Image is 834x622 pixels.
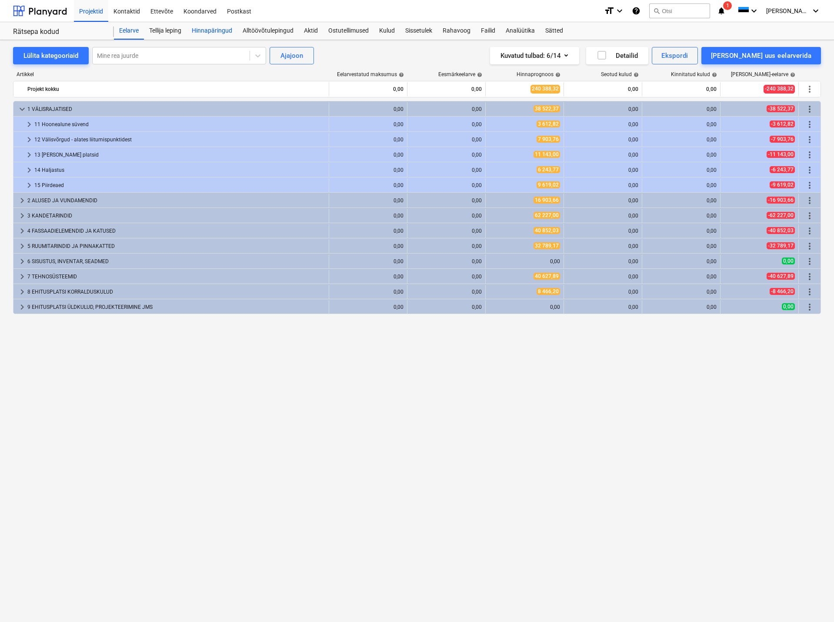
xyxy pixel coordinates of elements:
[24,119,34,130] span: keyboard_arrow_right
[411,106,482,112] div: 0,00
[114,22,144,40] a: Eelarve
[767,197,795,204] span: -16 903,66
[717,6,726,16] i: notifications
[374,22,400,40] a: Kulud
[34,133,325,147] div: 12 Välisvõrgud - alates liitumispunktidest
[646,137,717,143] div: 0,00
[646,121,717,127] div: 0,00
[333,106,404,112] div: 0,00
[24,150,34,160] span: keyboard_arrow_right
[646,106,717,112] div: 0,00
[13,47,89,64] button: Lülita kategooriaid
[770,181,795,188] span: -9 619,02
[770,120,795,127] span: -3 612,82
[646,197,717,204] div: 0,00
[411,289,482,295] div: 0,00
[804,180,815,191] span: Rohkem tegevusi
[567,243,638,249] div: 0,00
[614,6,625,16] i: keyboard_arrow_down
[437,22,476,40] a: Rahavoog
[144,22,187,40] a: Tellija leping
[517,71,560,77] div: Hinnaprognoos
[567,197,638,204] div: 0,00
[804,165,815,175] span: Rohkem tegevusi
[333,167,404,173] div: 0,00
[804,287,815,297] span: Rohkem tegevusi
[411,243,482,249] div: 0,00
[17,287,27,297] span: keyboard_arrow_right
[567,228,638,234] div: 0,00
[537,136,560,143] span: 7 903,76
[723,1,732,10] span: 1
[397,72,404,77] span: help
[567,258,638,264] div: 0,00
[540,22,568,40] a: Sätted
[701,47,821,64] button: [PERSON_NAME] uus eelarverida
[411,137,482,143] div: 0,00
[653,7,660,14] span: search
[411,274,482,280] div: 0,00
[782,257,795,264] span: 0,00
[333,289,404,295] div: 0,00
[17,195,27,206] span: keyboard_arrow_right
[811,6,821,16] i: keyboard_arrow_down
[333,274,404,280] div: 0,00
[34,178,325,192] div: 15 Piirdeaed
[804,195,815,206] span: Rohkem tegevusi
[661,50,688,61] div: Ekspordi
[632,6,641,16] i: Abikeskus
[400,22,437,40] div: Sissetulek
[804,104,815,114] span: Rohkem tegevusi
[804,119,815,130] span: Rohkem tegevusi
[299,22,323,40] a: Aktid
[804,150,815,160] span: Rohkem tegevusi
[711,50,811,61] div: [PERSON_NAME] uus eelarverida
[534,227,560,234] span: 40 852,03
[646,289,717,295] div: 0,00
[804,241,815,251] span: Rohkem tegevusi
[333,304,404,310] div: 0,00
[567,274,638,280] div: 0,00
[17,271,27,282] span: keyboard_arrow_right
[534,197,560,204] span: 16 903,66
[804,226,815,236] span: Rohkem tegevusi
[804,211,815,221] span: Rohkem tegevusi
[646,82,717,96] div: 0,00
[323,22,374,40] div: Ostutellimused
[646,274,717,280] div: 0,00
[646,304,717,310] div: 0,00
[27,194,325,207] div: 2 ALUSED JA VUNDAMENDID
[710,72,717,77] span: help
[770,136,795,143] span: -7 903,76
[27,102,325,116] div: 1 VÄLISRAJATISED
[652,47,697,64] button: Ekspordi
[567,213,638,219] div: 0,00
[411,213,482,219] div: 0,00
[476,22,500,40] div: Failid
[333,258,404,264] div: 0,00
[24,165,34,175] span: keyboard_arrow_right
[187,22,237,40] a: Hinnapäringud
[567,304,638,310] div: 0,00
[804,271,815,282] span: Rohkem tegevusi
[27,270,325,284] div: 7 TEHNOSÜSTEEMID
[749,6,759,16] i: keyboard_arrow_down
[804,84,815,94] span: Rohkem tegevusi
[534,212,560,219] span: 62 227,00
[537,181,560,188] span: 9 619,02
[17,256,27,267] span: keyboard_arrow_right
[27,82,325,96] div: Projekt kokku
[333,243,404,249] div: 0,00
[27,285,325,299] div: 8 EHITUSPLATSI KORRALDUSKULUD
[13,71,330,77] div: Artikkel
[767,273,795,280] span: -40 627,89
[567,121,638,127] div: 0,00
[333,182,404,188] div: 0,00
[567,167,638,173] div: 0,00
[17,211,27,221] span: keyboard_arrow_right
[237,22,299,40] div: Alltöövõtulepingud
